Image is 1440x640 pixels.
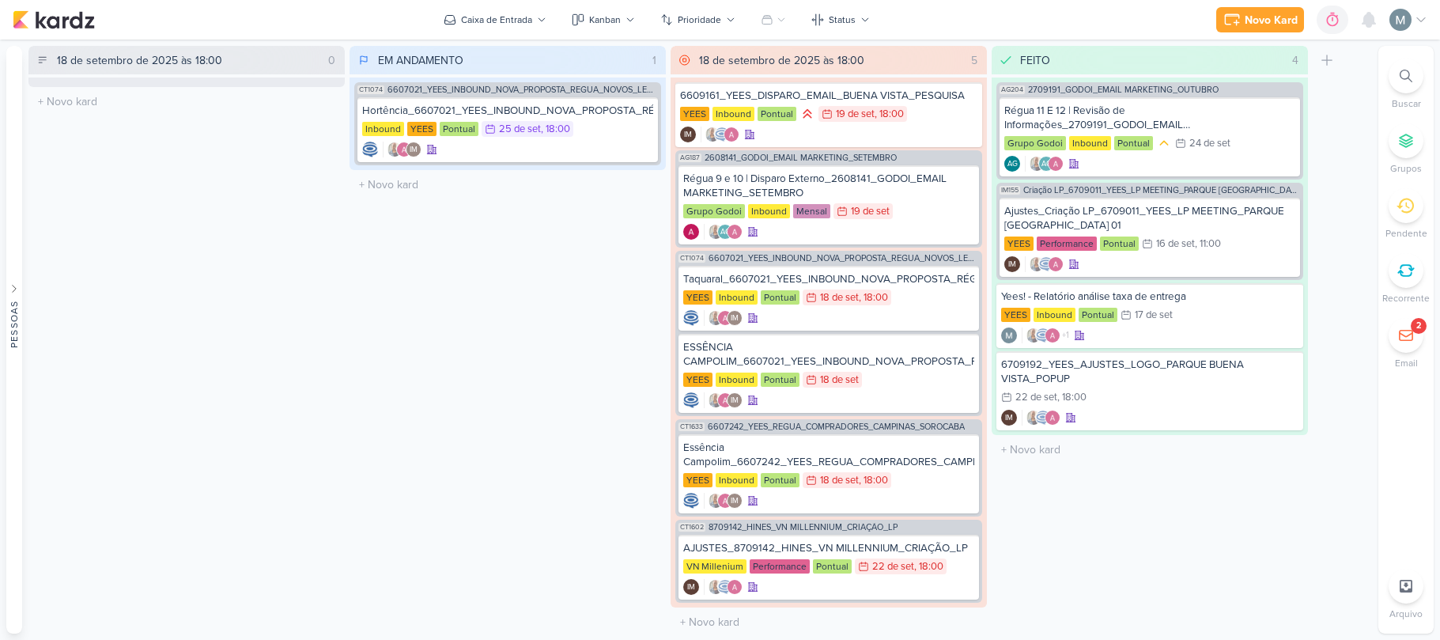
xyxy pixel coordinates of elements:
div: Isabella Machado Guimarães [727,310,743,326]
div: 22 de set [1015,392,1057,403]
p: Buscar [1392,97,1421,111]
div: Criador(a): Caroline Traven De Andrade [683,310,699,326]
input: + Novo kard [353,173,663,196]
p: Grupos [1390,161,1422,176]
div: Inbound [716,373,758,387]
img: Alessandra Gomes [1045,410,1060,426]
div: Colaboradores: Iara Santos, Alessandra Gomes, Isabella Machado Guimarães [704,310,743,326]
div: Essência Campolim_6607242_YEES_REGUA_COMPRADORES_CAMPINAS_SOROCABA [683,441,974,469]
div: 18 de set [820,293,859,303]
div: 25 de set [499,124,541,134]
button: Pessoas [6,46,22,634]
div: Colaboradores: Iara Santos, Alessandra Gomes, Isabella Machado Guimarães [383,142,421,157]
span: 8709142_HINES_VN MILLENNIUM_CRIAÇÃO_LP [709,523,898,532]
img: Iara Santos [708,579,724,595]
div: 2 [1416,320,1421,332]
p: IM [731,315,739,323]
span: CT1602 [678,523,705,532]
div: Aline Gimenez Graciano [1004,156,1020,172]
div: 19 de set [836,109,875,119]
img: Iara Santos [708,310,724,326]
img: Alessandra Gomes [717,392,733,408]
img: Alessandra Gomes [1045,328,1060,343]
div: , 18:00 [875,109,904,119]
div: Inbound [716,290,758,305]
div: Inbound [1034,308,1075,322]
p: Pendente [1385,226,1427,240]
div: , 18:00 [859,293,888,303]
img: kardz.app [13,10,95,29]
div: Isabella Machado Guimarães [406,142,421,157]
span: AG204 [1000,85,1025,94]
div: Colaboradores: Iara Santos, Caroline Traven De Andrade, Alessandra Gomes [1022,410,1060,426]
img: Alessandra Gomes [717,493,733,509]
div: Criador(a): Caroline Traven De Andrade [683,493,699,509]
div: AJUSTES_8709142_HINES_VN MILLENNIUM_CRIAÇÃO_LP [683,541,974,555]
img: Caroline Traven De Andrade [1035,328,1051,343]
div: Colaboradores: Iara Santos, Aline Gimenez Graciano, Alessandra Gomes [704,224,743,240]
div: Isabella Machado Guimarães [1004,256,1020,272]
div: Pontual [813,559,852,574]
img: Iara Santos [387,142,403,157]
span: CT1074 [357,85,384,94]
div: Colaboradores: Iara Santos, Caroline Traven De Andrade, Alessandra Gomes [704,579,743,595]
div: Criador(a): Isabella Machado Guimarães [683,579,699,595]
img: Iara Santos [1029,256,1045,272]
div: 6609161_YEES_DISPARO_EMAIL_BUENA VISTA_PESQUISA [680,89,977,103]
div: Inbound [712,107,754,121]
div: Colaboradores: Iara Santos, Alessandra Gomes, Isabella Machado Guimarães [704,493,743,509]
div: Taquaral_6607021_YEES_INBOUND_NOVA_PROPOSTA_RÉGUA_NOVOS_LEADS [683,272,974,286]
div: VN Millenium [683,559,746,574]
div: Criador(a): Aline Gimenez Graciano [1004,156,1020,172]
div: 22 de set [872,562,914,572]
div: , 18:00 [1057,392,1087,403]
div: Aline Gimenez Graciano [1038,156,1054,172]
div: YEES [683,373,712,387]
div: Isabella Machado Guimarães [727,392,743,408]
div: Colaboradores: Iara Santos, Caroline Traven De Andrade, Alessandra Gomes, Isabella Machado Guimarães [1022,328,1069,343]
div: Ajustes_Criação LP_6709011_YEES_LP MEETING_PARQUE BUENA VISTA_fase 01 [1004,204,1295,233]
div: Pontual [758,107,796,121]
div: YEES [683,290,712,305]
div: Régua 9 e 10 | Disparo Externo_2608141_GODOI_EMAIL MARKETING_SETEMBRO [683,172,974,200]
div: Criador(a): Caroline Traven De Andrade [362,142,378,157]
div: Colaboradores: Iara Santos, Aline Gimenez Graciano, Alessandra Gomes [1025,156,1064,172]
div: Grupo Godoi [683,204,745,218]
div: Pessoas [7,300,21,347]
p: IM [684,131,692,139]
div: 6709192_YEES_AJUSTES_LOGO_PARQUE BUENA VISTA_POPUP [1001,358,1298,386]
div: Pontual [1100,237,1139,251]
span: 2709191_GODOI_EMAIL MARKETING_OUTUBRO [1028,85,1219,94]
div: YEES [683,473,712,487]
div: Inbound [362,122,404,136]
img: Iara Santos [1029,156,1045,172]
div: Grupo Godoi [1004,136,1066,150]
div: Isabella Machado Guimarães [680,127,696,142]
img: Alessandra Gomes [683,224,699,240]
div: Pontual [1114,136,1153,150]
div: 18 de set [820,475,859,486]
div: Novo Kard [1245,12,1298,28]
img: Iara Santos [708,392,724,408]
span: +1 [1060,329,1069,342]
div: YEES [407,122,437,136]
div: 18 de set [820,375,859,385]
span: AG187 [678,153,701,162]
div: Criador(a): Alessandra Gomes [683,224,699,240]
div: 0 [322,52,342,69]
div: Yees! - Relatório análise taxa de entrega [1001,290,1298,304]
div: Performance [750,559,810,574]
img: Caroline Traven De Andrade [683,392,699,408]
img: Alessandra Gomes [396,142,412,157]
div: Pontual [761,290,799,305]
div: Colaboradores: Iara Santos, Caroline Traven De Andrade, Alessandra Gomes [701,127,739,142]
p: Arquivo [1389,607,1423,621]
span: 6607021_YEES_INBOUND_NOVA_PROPOSTA_RÉGUA_NOVOS_LEADS [387,85,658,94]
div: Isabella Machado Guimarães [1001,410,1017,426]
div: Criador(a): Isabella Machado Guimarães [1001,410,1017,426]
div: Pontual [1079,308,1117,322]
div: , 18:00 [541,124,570,134]
img: Iara Santos [705,127,720,142]
span: CT1633 [678,422,705,431]
span: 6607242_YEES_REGUA_COMPRADORES_CAMPINAS_SOROCABA [708,422,965,431]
